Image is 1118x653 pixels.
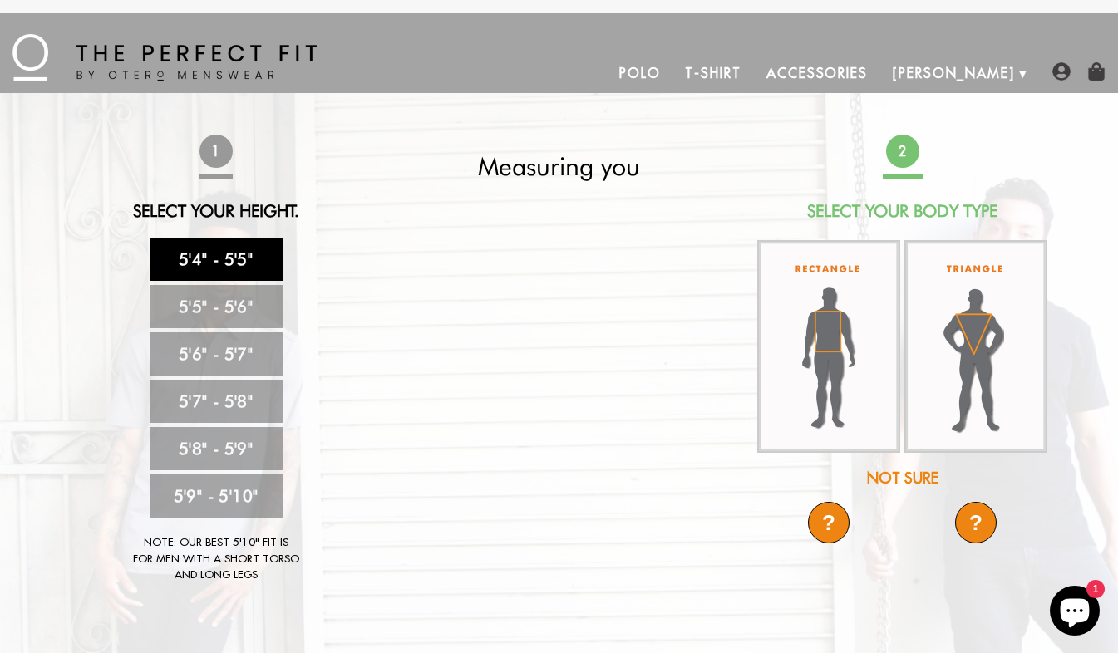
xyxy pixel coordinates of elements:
[150,427,283,470] a: 5'8" - 5'9"
[756,201,1050,221] h2: Select Your Body Type
[607,53,673,93] a: Polo
[150,380,283,423] a: 5'7" - 5'8"
[150,474,283,518] a: 5'9" - 5'10"
[199,135,232,168] span: 1
[754,53,880,93] a: Accessories
[412,151,707,181] h2: Measuring you
[12,34,317,81] img: The Perfect Fit - by Otero Menswear - Logo
[672,53,753,93] a: T-Shirt
[1052,62,1071,81] img: user-account-icon.png
[757,240,900,453] img: rectangle-body_336x.jpg
[885,135,919,168] span: 2
[150,238,283,281] a: 5'4" - 5'5"
[133,534,299,583] div: Note: Our best 5'10" fit is for men with a short torso and long legs
[756,467,1050,489] div: Not Sure
[1045,586,1105,640] inbox-online-store-chat: Shopify online store chat
[880,53,1027,93] a: [PERSON_NAME]
[150,332,283,376] a: 5'6" - 5'7"
[150,285,283,328] a: 5'5" - 5'6"
[808,502,850,543] div: ?
[1087,62,1106,81] img: shopping-bag-icon.png
[904,240,1047,453] img: triangle-body_336x.jpg
[955,502,997,543] div: ?
[69,201,363,221] h2: Select Your Height.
